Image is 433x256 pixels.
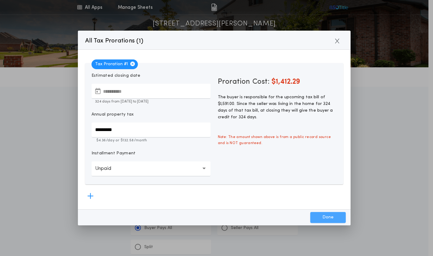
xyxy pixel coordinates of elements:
[92,73,211,79] p: Estimated closing date
[92,59,138,69] span: Tax Proration # 1
[218,95,333,120] span: The buyer is responsible for the upcoming tax bill of $1,591.00. Since the seller was living in t...
[92,138,211,143] p: $4.36 /day or $132.58 /month
[271,78,300,86] span: $1,412.29
[92,123,211,137] input: Annual property tax
[92,161,211,176] button: Unpaid
[95,165,121,172] p: Unpaid
[85,36,144,46] p: All Tax Prorations ( )
[310,212,346,223] button: Done
[92,112,134,118] p: Annual property tax
[218,77,250,87] span: Proration
[252,78,270,86] span: Cost:
[92,99,211,104] p: 324 days from [DATE] to [DATE]
[139,38,141,44] span: 1
[214,130,341,150] span: Note: The amount shown above is from a public record source and is NOT guaranteed.
[92,150,136,157] p: Installment Payment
